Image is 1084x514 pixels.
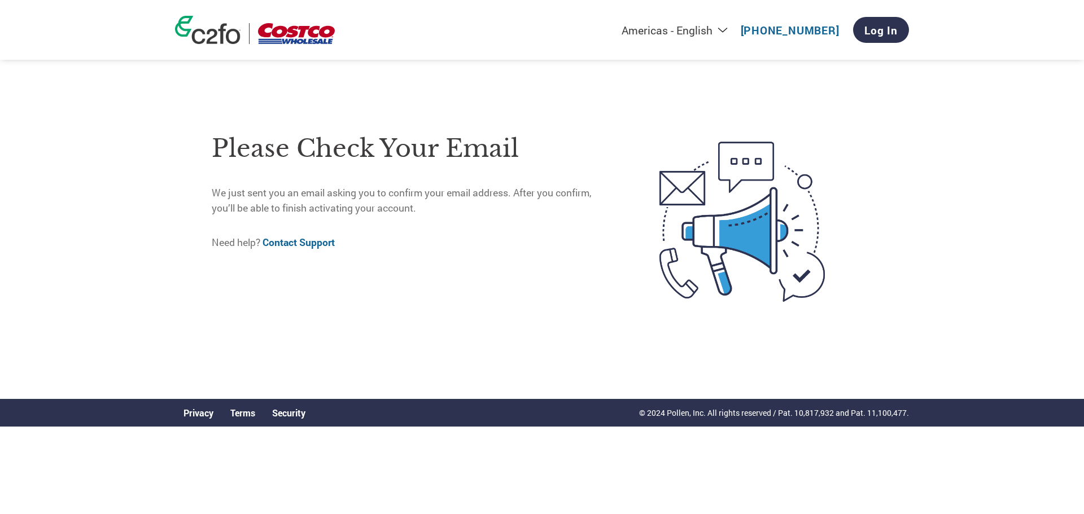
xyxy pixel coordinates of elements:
img: open-email [612,121,872,322]
p: © 2024 Pollen, Inc. All rights reserved / Pat. 10,817,932 and Pat. 11,100,477. [639,407,909,419]
img: Costco [258,23,335,44]
p: Need help? [212,235,612,250]
a: Privacy [183,407,213,419]
a: Terms [230,407,255,419]
img: c2fo logo [175,16,241,44]
h1: Please check your email [212,130,612,167]
p: We just sent you an email asking you to confirm your email address. After you confirm, you’ll be ... [212,186,612,216]
a: Log In [853,17,909,43]
a: [PHONE_NUMBER] [741,23,840,37]
a: Security [272,407,305,419]
a: Contact Support [263,236,335,249]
